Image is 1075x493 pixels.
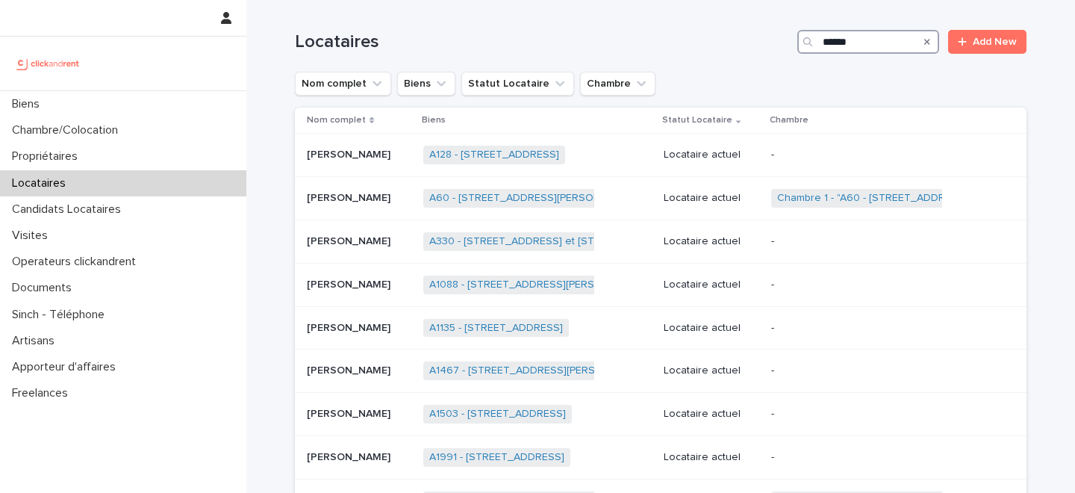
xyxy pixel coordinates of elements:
p: - [771,235,958,248]
p: Biens [422,112,446,128]
a: A1088 - [STREET_ADDRESS][PERSON_NAME] [429,279,647,291]
tr: [PERSON_NAME][PERSON_NAME] A330 - [STREET_ADDRESS] et [STREET_ADDRESS][PERSON_NAME] Locataire act... [295,220,1026,263]
tr: [PERSON_NAME][PERSON_NAME] A128 - [STREET_ADDRESS] Locataire actuel- [295,134,1026,177]
p: Freelances [6,386,80,400]
p: Nom complet [307,112,366,128]
p: Locataire actuel [664,408,759,421]
p: Chambre/Colocation [6,123,130,137]
a: Chambre 1 - "A60 - [STREET_ADDRESS][PERSON_NAME]" [777,192,1053,205]
a: A330 - [STREET_ADDRESS] et [STREET_ADDRESS][PERSON_NAME] [429,235,758,248]
p: [PERSON_NAME] [307,405,393,421]
p: - [771,408,958,421]
a: A1135 - [STREET_ADDRESS] [429,322,563,335]
tr: [PERSON_NAME][PERSON_NAME] A60 - [STREET_ADDRESS][PERSON_NAME] Locataire actuelChambre 1 - "A60 -... [295,177,1026,220]
p: Biens [6,97,52,111]
button: Nom complet [295,72,391,96]
p: Sinch - Téléphone [6,308,116,322]
p: Apporteur d'affaires [6,360,128,374]
p: [PERSON_NAME] [307,276,393,291]
tr: [PERSON_NAME][PERSON_NAME] A1467 - [STREET_ADDRESS][PERSON_NAME] Locataire actuel- [295,350,1026,393]
a: A60 - [STREET_ADDRESS][PERSON_NAME] [429,192,638,205]
tr: [PERSON_NAME][PERSON_NAME] A1088 - [STREET_ADDRESS][PERSON_NAME] Locataire actuel- [295,263,1026,306]
p: Documents [6,281,84,295]
p: [PERSON_NAME] [307,146,393,161]
tr: [PERSON_NAME][PERSON_NAME] A1135 - [STREET_ADDRESS] Locataire actuel- [295,306,1026,350]
a: Add New [948,30,1026,54]
h1: Locataires [295,31,791,53]
p: [PERSON_NAME] [307,232,393,248]
p: - [771,451,958,464]
tr: [PERSON_NAME][PERSON_NAME] A1991 - [STREET_ADDRESS] Locataire actuel- [295,435,1026,479]
p: Statut Locataire [662,112,732,128]
p: Propriétaires [6,149,90,164]
p: Locataire actuel [664,365,759,377]
tr: [PERSON_NAME][PERSON_NAME] A1503 - [STREET_ADDRESS] Locataire actuel- [295,393,1026,436]
p: Locataire actuel [664,149,759,161]
p: Locataires [6,176,78,190]
p: Artisans [6,334,66,348]
p: Locataire actuel [664,235,759,248]
p: - [771,279,958,291]
p: Locataire actuel [664,322,759,335]
a: A1467 - [STREET_ADDRESS][PERSON_NAME] [429,365,648,377]
p: Locataire actuel [664,451,759,464]
button: Biens [397,72,455,96]
p: - [771,322,958,335]
img: UCB0brd3T0yccxBKYDjQ [12,49,84,78]
a: A1503 - [STREET_ADDRESS] [429,408,566,421]
button: Statut Locataire [461,72,574,96]
p: Operateurs clickandrent [6,255,148,269]
a: A128 - [STREET_ADDRESS] [429,149,559,161]
a: A1991 - [STREET_ADDRESS] [429,451,564,464]
p: Visites [6,229,60,243]
p: [PERSON_NAME] [307,189,393,205]
button: Chambre [580,72,655,96]
p: - [771,149,958,161]
p: [PERSON_NAME] [307,319,393,335]
p: Candidats Locataires [6,202,133,217]
p: Locataire actuel [664,192,759,205]
span: Add New [973,37,1017,47]
p: Chambre [770,112,808,128]
p: Locataire actuel [664,279,759,291]
p: - [771,365,958,377]
p: [PERSON_NAME] [307,448,393,464]
input: Search [797,30,939,54]
p: [PERSON_NAME] [307,362,393,377]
